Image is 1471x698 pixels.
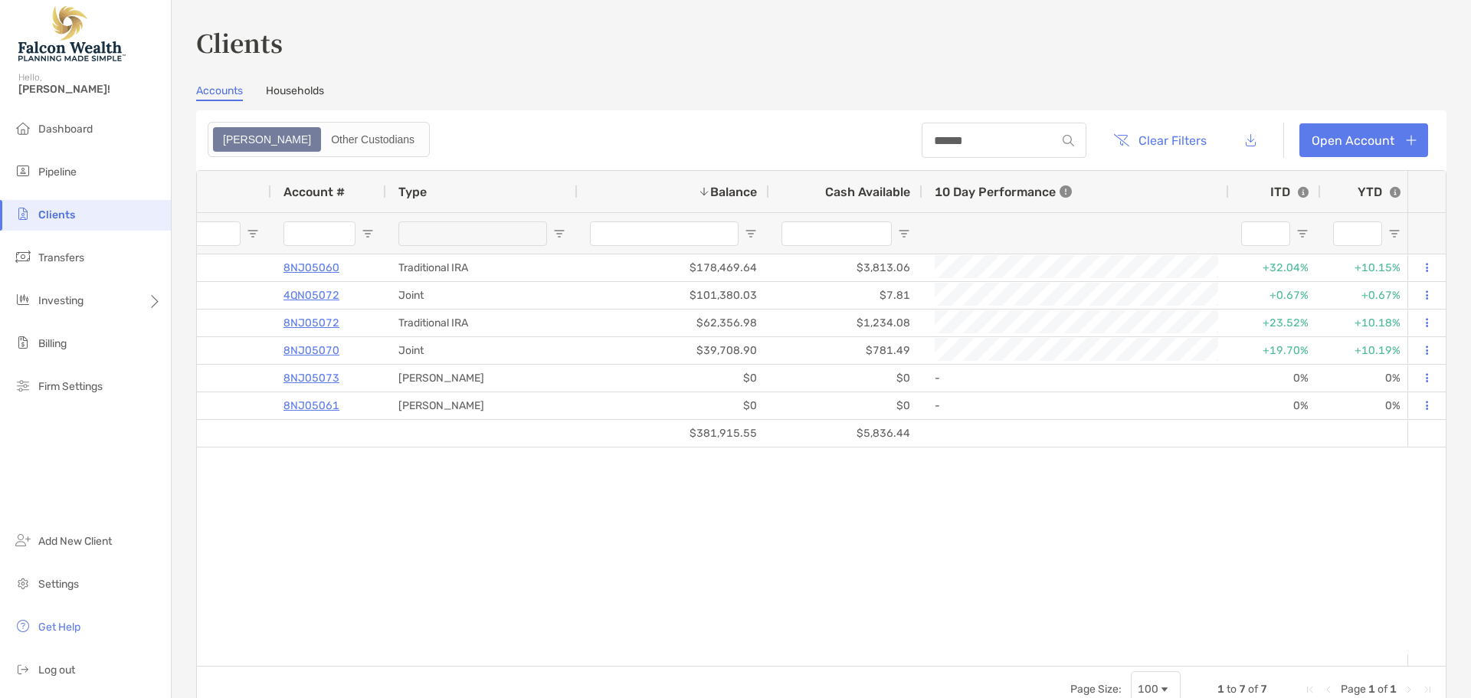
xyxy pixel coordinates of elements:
[1229,337,1321,364] div: +19.70%
[769,310,922,336] div: $1,234.08
[386,254,578,281] div: Traditional IRA
[1321,337,1413,364] div: +10.19%
[1368,683,1375,696] span: 1
[825,185,910,199] span: Cash Available
[769,365,922,392] div: $0
[247,228,259,240] button: Open Filter Menu
[1321,392,1413,419] div: 0%
[935,171,1072,212] div: 10 Day Performance
[1333,221,1382,246] input: YTD Filter Input
[14,333,32,352] img: billing icon
[362,228,374,240] button: Open Filter Menu
[38,621,80,634] span: Get Help
[1321,310,1413,336] div: +10.18%
[590,221,739,246] input: Balance Filter Input
[14,205,32,223] img: clients icon
[38,664,75,677] span: Log out
[215,129,319,150] div: Zoe
[14,119,32,137] img: dashboard icon
[578,310,769,336] div: $62,356.98
[283,258,339,277] a: 8NJ05060
[1321,282,1413,309] div: +0.67%
[1421,683,1433,696] div: Last Page
[1217,683,1224,696] span: 1
[1388,228,1401,240] button: Open Filter Menu
[553,228,565,240] button: Open Filter Menu
[283,286,339,305] a: 4QN05072
[14,574,32,592] img: settings icon
[1270,185,1309,199] div: ITD
[18,6,126,61] img: Falcon Wealth Planning Logo
[1239,683,1246,696] span: 7
[745,228,757,240] button: Open Filter Menu
[14,617,32,635] img: get-help icon
[1296,228,1309,240] button: Open Filter Menu
[578,365,769,392] div: $0
[935,393,1217,418] div: -
[283,396,339,415] a: 8NJ05061
[38,535,112,548] span: Add New Client
[283,313,339,333] a: 8NJ05072
[578,282,769,309] div: $101,380.03
[38,165,77,179] span: Pipeline
[710,185,757,199] span: Balance
[769,337,922,364] div: $781.49
[935,365,1217,391] div: -
[386,337,578,364] div: Joint
[283,221,355,246] input: Account # Filter Input
[578,420,769,447] div: $381,915.55
[38,337,67,350] span: Billing
[38,294,84,307] span: Investing
[1322,683,1335,696] div: Previous Page
[1229,282,1321,309] div: +0.67%
[1358,185,1401,199] div: YTD
[283,341,339,360] a: 8NJ05070
[1260,683,1267,696] span: 7
[38,578,79,591] span: Settings
[386,392,578,419] div: [PERSON_NAME]
[266,84,324,101] a: Households
[1248,683,1258,696] span: of
[1229,365,1321,392] div: 0%
[14,162,32,180] img: pipeline icon
[398,185,427,199] span: Type
[769,254,922,281] div: $3,813.06
[769,282,922,309] div: $7.81
[386,310,578,336] div: Traditional IRA
[14,290,32,309] img: investing icon
[578,254,769,281] div: $178,469.64
[769,392,922,419] div: $0
[386,365,578,392] div: [PERSON_NAME]
[18,83,162,96] span: [PERSON_NAME]!
[1229,392,1321,419] div: 0%
[1063,135,1074,146] img: input icon
[1299,123,1428,157] a: Open Account
[1138,683,1158,696] div: 100
[1403,683,1415,696] div: Next Page
[38,380,103,393] span: Firm Settings
[578,337,769,364] div: $39,708.90
[898,228,910,240] button: Open Filter Menu
[1341,683,1366,696] span: Page
[769,420,922,447] div: $5,836.44
[1229,310,1321,336] div: +23.52%
[38,208,75,221] span: Clients
[38,123,93,136] span: Dashboard
[1102,123,1218,157] button: Clear Filters
[1241,221,1290,246] input: ITD Filter Input
[1390,683,1397,696] span: 1
[283,185,345,199] span: Account #
[1378,683,1387,696] span: of
[196,84,243,101] a: Accounts
[283,369,339,388] a: 8NJ05073
[323,129,423,150] div: Other Custodians
[14,376,32,395] img: firm-settings icon
[781,221,892,246] input: Cash Available Filter Input
[196,25,1446,60] h3: Clients
[14,660,32,678] img: logout icon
